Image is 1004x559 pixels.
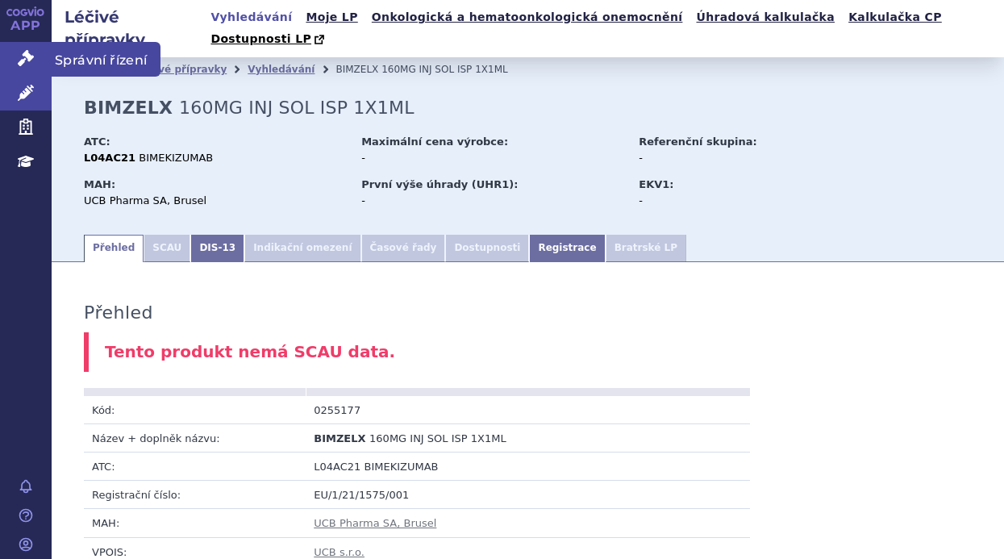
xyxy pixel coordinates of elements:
a: Úhradová kalkulačka [692,6,840,28]
span: 160MG INJ SOL ISP 1X1ML [179,98,415,118]
a: Léčivé přípravky [136,64,227,75]
a: DIS-13 [190,235,244,262]
a: Vyhledávání [248,64,315,75]
strong: BIMZELX [84,98,173,118]
strong: Referenční skupina: [639,136,756,148]
strong: L04AC21 [84,152,135,164]
span: L04AC21 [314,461,360,473]
div: - [639,194,820,208]
a: Registrace [529,235,605,262]
span: BIMEKIZUMAB [139,152,213,164]
span: Dostupnosti LP [210,32,311,45]
span: BIMZELX [314,432,365,444]
strong: ATC: [84,136,110,148]
div: Tento produkt nemá SCAU data. [84,332,972,372]
td: 0255177 [306,396,527,424]
td: EU/1/21/1575/001 [306,481,750,509]
span: BIMEKIZUMAB [364,461,438,473]
a: Onkologická a hematoonkologická onemocnění [367,6,688,28]
div: - [361,194,623,208]
strong: První výše úhrady (UHR1): [361,178,518,190]
a: UCB Pharma SA, Brusel [314,517,436,529]
a: Přehled [84,235,144,262]
h2: Léčivé přípravky [52,6,206,51]
td: Název + doplněk názvu: [84,423,306,452]
div: UCB Pharma SA, Brusel [84,194,346,208]
td: Kód: [84,396,306,424]
span: BIMZELX [335,64,378,75]
span: Správní řízení [52,42,160,76]
a: UCB s.r.o. [314,546,365,558]
span: 160MG INJ SOL ISP 1X1ML [381,64,508,75]
div: - [361,151,623,165]
strong: Maximální cena výrobce: [361,136,508,148]
td: MAH: [84,509,306,537]
span: 160MG INJ SOL ISP 1X1ML [369,432,506,444]
td: Registrační číslo: [84,481,306,509]
strong: EKV1: [639,178,673,190]
a: Kalkulačka CP [844,6,947,28]
a: Moje LP [301,6,362,28]
a: Vyhledávání [206,6,297,28]
h3: Přehled [84,302,153,323]
a: Dostupnosti LP [206,28,332,51]
td: ATC: [84,453,306,481]
strong: MAH: [84,178,115,190]
div: - [639,151,820,165]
